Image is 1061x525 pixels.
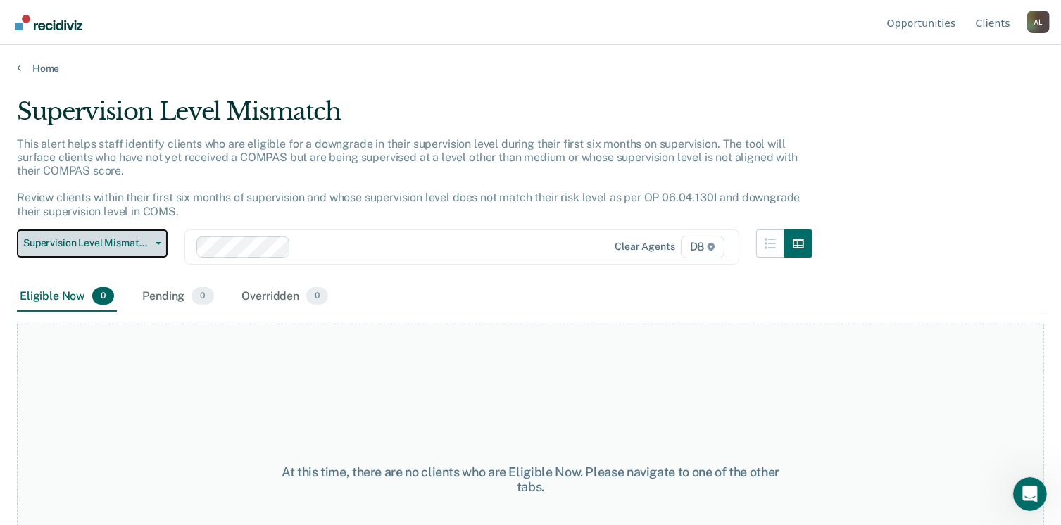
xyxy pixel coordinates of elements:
[1027,11,1050,33] button: Profile dropdown button
[274,464,787,495] div: At this time, there are no clients who are Eligible Now. Please navigate to one of the other tabs.
[23,237,150,249] span: Supervision Level Mismatch
[615,241,674,253] div: Clear agents
[306,287,328,305] span: 0
[17,62,1044,75] a: Home
[17,97,812,137] div: Supervision Level Mismatch
[17,137,800,218] p: This alert helps staff identify clients who are eligible for a downgrade in their supervision lev...
[17,229,168,258] button: Supervision Level Mismatch
[1013,477,1047,511] iframe: Intercom live chat
[681,236,725,258] span: D8
[1027,11,1050,33] div: A L
[192,287,213,305] span: 0
[92,287,114,305] span: 0
[139,282,216,312] div: Pending0
[17,282,117,312] div: Eligible Now0
[15,15,82,30] img: Recidiviz
[239,282,332,312] div: Overridden0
